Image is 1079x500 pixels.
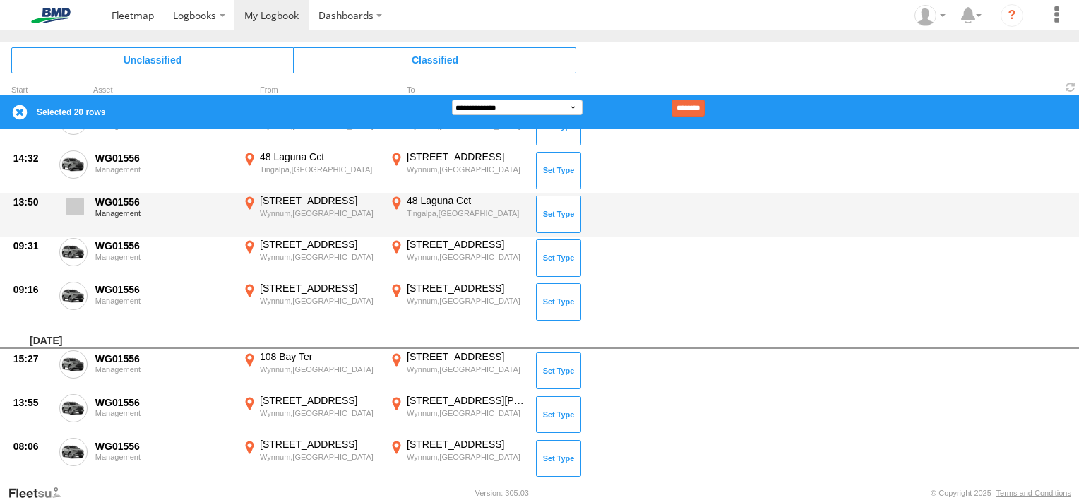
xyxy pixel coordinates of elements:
label: Click to View Event Location [240,438,381,479]
div: Click to Sort [11,87,54,94]
div: 09:31 [13,239,52,252]
div: Management [95,409,232,417]
div: From [240,87,381,94]
div: Benjamin McIlroy [910,5,950,26]
div: To [387,87,528,94]
div: Wynnum,[GEOGRAPHIC_DATA] [260,408,379,418]
label: Click to View Event Location [240,282,381,323]
div: [STREET_ADDRESS] [260,394,379,407]
div: Wynnum,[GEOGRAPHIC_DATA] [260,296,379,306]
div: WG01556 [95,196,232,208]
div: Wynnum,[GEOGRAPHIC_DATA] [260,208,379,218]
div: 13:55 [13,396,52,409]
div: [STREET_ADDRESS] [260,194,379,207]
div: 108 Bay Ter [260,350,379,363]
div: 14:32 [13,152,52,165]
div: 13:50 [13,196,52,208]
div: Wynnum,[GEOGRAPHIC_DATA] [407,364,526,374]
i: ? [1001,4,1023,27]
label: Click to View Event Location [240,350,381,391]
div: Wynnum,[GEOGRAPHIC_DATA] [407,165,526,174]
div: [STREET_ADDRESS][PERSON_NAME] [407,394,526,407]
div: Management [95,453,232,461]
label: Click to View Event Location [387,150,528,191]
div: Management [95,365,232,374]
div: © Copyright 2025 - [931,489,1071,497]
div: WG01556 [95,440,232,453]
div: Wynnum,[GEOGRAPHIC_DATA] [407,296,526,306]
span: Click to view Unclassified Trips [11,47,294,73]
div: [STREET_ADDRESS] [407,238,526,251]
button: Click to Set [536,152,581,189]
button: Click to Set [536,352,581,389]
div: Wynnum,[GEOGRAPHIC_DATA] [260,452,379,462]
div: 15:27 [13,352,52,365]
a: Terms and Conditions [996,489,1071,497]
div: [STREET_ADDRESS] [260,438,379,451]
div: Wynnum,[GEOGRAPHIC_DATA] [407,452,526,462]
div: [STREET_ADDRESS] [260,282,379,294]
div: [STREET_ADDRESS] [407,350,526,363]
label: Click to View Event Location [387,394,528,435]
div: Asset [93,87,234,94]
div: WG01556 [95,396,232,409]
label: Click to View Event Location [387,350,528,391]
label: Click to View Event Location [387,194,528,235]
div: 48 Laguna Cct [407,194,526,207]
div: Wynnum,[GEOGRAPHIC_DATA] [260,252,379,262]
label: Clear Selection [11,104,28,121]
button: Click to Set [536,440,581,477]
label: Click to View Event Location [240,394,381,435]
div: 08:06 [13,440,52,453]
div: Version: 305.03 [475,489,529,497]
img: bmd-logo.svg [14,8,88,23]
div: Wynnum,[GEOGRAPHIC_DATA] [407,252,526,262]
div: 09:16 [13,283,52,296]
div: [STREET_ADDRESS] [260,238,379,251]
a: Visit our Website [8,486,73,500]
button: Click to Set [536,396,581,433]
label: Click to View Event Location [240,150,381,191]
div: WG01556 [95,352,232,365]
div: 48 Laguna Cct [260,150,379,163]
div: Wynnum,[GEOGRAPHIC_DATA] [407,408,526,418]
div: [STREET_ADDRESS] [407,282,526,294]
label: Click to View Event Location [240,194,381,235]
span: Refresh [1062,81,1079,94]
div: [STREET_ADDRESS] [407,150,526,163]
div: Wynnum,[GEOGRAPHIC_DATA] [260,364,379,374]
div: WG01556 [95,152,232,165]
button: Click to Set [536,283,581,320]
div: Tingalpa,[GEOGRAPHIC_DATA] [260,165,379,174]
label: Click to View Event Location [387,438,528,479]
label: Click to View Event Location [240,238,381,279]
div: WG01556 [95,239,232,252]
button: Click to Set [536,239,581,276]
label: Click to View Event Location [387,238,528,279]
div: Management [95,297,232,305]
button: Click to Set [536,196,581,232]
div: Management [95,209,232,218]
div: Management [95,165,232,174]
div: Tingalpa,[GEOGRAPHIC_DATA] [407,208,526,218]
span: Click to view Classified Trips [294,47,576,73]
div: Management [95,253,232,261]
label: Click to View Event Location [387,282,528,323]
div: [STREET_ADDRESS] [407,438,526,451]
div: WG01556 [95,283,232,296]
